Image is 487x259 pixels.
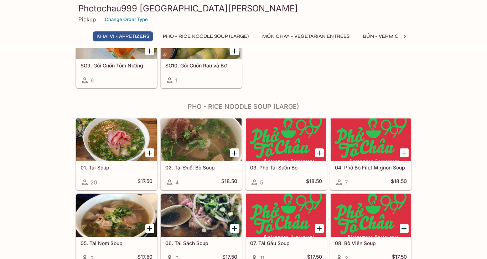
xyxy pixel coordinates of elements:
[78,16,96,23] p: Pickup
[102,14,151,25] button: Change Order Type
[76,16,157,59] div: SG9. Gỏi Cuốn Tôm Nướng
[165,62,237,68] h5: SG10. Gỏi Cuốn Rau và Bơ
[165,164,237,171] h5: 02. Tái Đuối Bò Soup
[76,194,157,237] div: 05. Tái Nọm Soup
[335,164,407,171] h5: 04. Phờ Bò Filet Mignon Soup
[258,31,353,41] button: MÓN CHAY - Vegetarian Entrees
[165,240,237,246] h5: 06. Tái Sách Soup
[78,3,409,14] h3: Photochau999 [GEOGRAPHIC_DATA][PERSON_NAME]
[230,224,239,233] button: Add 06. Tái Sách Soup
[359,31,438,41] button: BÚN - Vermicelli Noodles
[90,179,97,186] span: 20
[315,224,324,233] button: Add 07. Tái Gầu Soup
[161,16,242,59] div: SG10. Gỏi Cuốn Rau và Bơ
[331,118,411,161] div: 04. Phờ Bò Filet Mignon Soup
[161,194,242,237] div: 06. Tái Sách Soup
[76,118,157,190] a: 01. Tái Soup20$17.50
[76,118,157,161] div: 01. Tái Soup
[230,148,239,157] button: Add 02. Tái Đuối Bò Soup
[246,118,326,161] div: 03. Phở Tái Sườn Bò
[250,240,322,246] h5: 07. Tái Gầu Soup
[145,46,154,55] button: Add SG9. Gỏi Cuốn Tôm Nướng
[335,240,407,246] h5: 08. Bò Viên Soup
[306,178,322,187] h5: $18.50
[260,179,263,186] span: 5
[76,16,157,88] a: SG9. Gỏi Cuốn Tôm Nướng6
[330,118,411,190] a: 04. Phờ Bò Filet Mignon Soup7$18.50
[400,148,409,157] button: Add 04. Phờ Bò Filet Mignon Soup
[81,164,152,171] h5: 01. Tái Soup
[76,103,412,111] h4: Pho - Rice Noodle Soup (Large)
[245,118,327,190] a: 03. Phở Tái Sườn Bò5$18.50
[345,179,348,186] span: 7
[159,31,253,41] button: Pho - Rice Noodle Soup (Large)
[138,178,152,187] h5: $17.50
[161,118,242,190] a: 02. Tái Đuối Bò Soup4$18.50
[400,224,409,233] button: Add 08. Bò Viên Soup
[161,16,242,88] a: SG10. Gỏi Cuốn Rau và Bơ1
[230,46,239,55] button: Add SG10. Gỏi Cuốn Rau và Bơ
[90,77,94,84] span: 6
[161,118,242,161] div: 02. Tái Đuối Bò Soup
[221,178,237,187] h5: $18.50
[145,224,154,233] button: Add 05. Tái Nọm Soup
[81,240,152,246] h5: 05. Tái Nọm Soup
[331,194,411,237] div: 08. Bò Viên Soup
[81,62,152,68] h5: SG9. Gỏi Cuốn Tôm Nướng
[175,77,177,84] span: 1
[250,164,322,171] h5: 03. Phở Tái Sườn Bò
[93,31,153,41] button: Khai Vi - Appetizers
[145,148,154,157] button: Add 01. Tái Soup
[391,178,407,187] h5: $18.50
[246,194,326,237] div: 07. Tái Gầu Soup
[315,148,324,157] button: Add 03. Phở Tái Sườn Bò
[175,179,179,186] span: 4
